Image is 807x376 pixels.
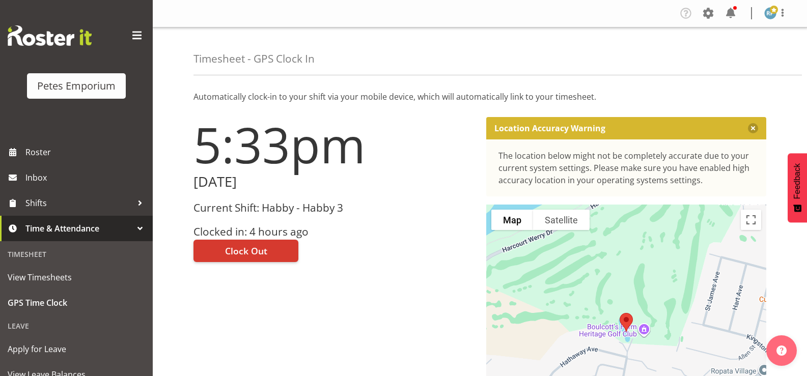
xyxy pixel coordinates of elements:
[533,210,590,230] button: Show satellite imagery
[193,174,474,190] h2: [DATE]
[764,7,776,19] img: reina-puketapu721.jpg
[3,244,150,265] div: Timesheet
[3,315,150,336] div: Leave
[37,78,116,94] div: Petes Emporium
[748,123,758,133] button: Close message
[25,170,148,185] span: Inbox
[193,117,474,172] h1: 5:33pm
[793,163,802,199] span: Feedback
[8,295,145,310] span: GPS Time Clock
[494,123,605,133] p: Location Accuracy Warning
[193,91,766,103] p: Automatically clock-in to your shift via your mobile device, which will automatically link to you...
[3,336,150,362] a: Apply for Leave
[193,226,474,238] h3: Clocked in: 4 hours ago
[193,240,298,262] button: Clock Out
[8,25,92,46] img: Rosterit website logo
[25,144,148,160] span: Roster
[491,210,533,230] button: Show street map
[193,202,474,214] h3: Current Shift: Habby - Habby 3
[193,53,315,65] h4: Timesheet - GPS Clock In
[225,244,267,257] span: Clock Out
[788,153,807,222] button: Feedback - Show survey
[8,270,145,285] span: View Timesheets
[25,195,132,211] span: Shifts
[776,345,787,356] img: help-xxl-2.png
[3,290,150,315] a: GPS Time Clock
[498,150,755,186] div: The location below might not be completely accurate due to your current system settings. Please m...
[3,265,150,290] a: View Timesheets
[8,341,145,357] span: Apply for Leave
[25,221,132,236] span: Time & Attendance
[741,210,761,230] button: Toggle fullscreen view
